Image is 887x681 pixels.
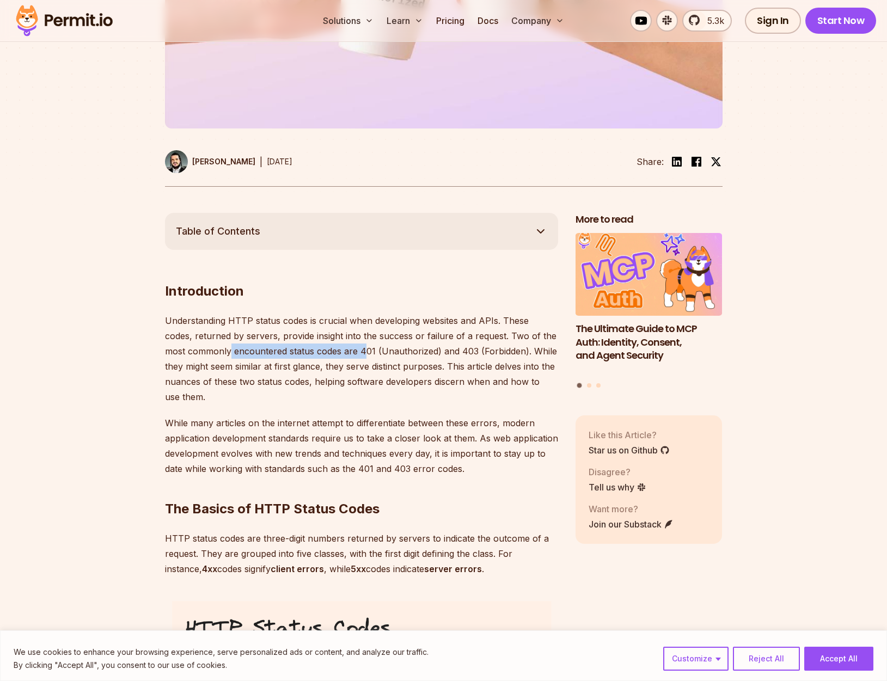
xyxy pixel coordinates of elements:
[576,322,723,363] h3: The Ultimate Guide to MCP Auth: Identity, Consent, and Agent Security
[596,383,601,388] button: Go to slide 3
[165,457,558,518] h2: The Basics of HTTP Status Codes
[637,155,664,168] li: Share:
[176,224,260,239] span: Table of Contents
[589,428,670,441] p: Like this Article?
[192,156,255,167] p: [PERSON_NAME]
[424,563,482,574] strong: server errors
[165,150,188,173] img: Gabriel L. Manor
[165,150,255,173] a: [PERSON_NAME]
[260,155,262,168] div: |
[11,2,118,39] img: Permit logo
[663,647,729,671] button: Customize
[165,213,558,250] button: Table of Contents
[589,444,670,457] a: Star us on Github
[711,156,721,167] img: twitter
[507,10,568,32] button: Company
[733,647,800,671] button: Reject All
[690,155,703,168] img: facebook
[14,646,429,659] p: We use cookies to enhance your browsing experience, serve personalized ads or content, and analyz...
[805,8,877,34] a: Start Now
[271,563,324,574] strong: client errors
[202,563,217,574] strong: 4xx
[165,313,558,404] p: Understanding HTTP status codes is crucial when developing websites and APIs. These codes, return...
[576,233,723,389] div: Posts
[589,481,646,494] a: Tell us why
[576,233,723,316] img: The Ultimate Guide to MCP Auth: Identity, Consent, and Agent Security
[670,155,683,168] img: linkedin
[351,563,366,574] strong: 5xx
[589,502,674,516] p: Want more?
[745,8,801,34] a: Sign In
[432,10,469,32] a: Pricing
[576,233,723,376] a: The Ultimate Guide to MCP Auth: Identity, Consent, and Agent SecurityThe Ultimate Guide to MCP Au...
[804,647,873,671] button: Accept All
[14,659,429,672] p: By clicking "Accept All", you consent to our use of cookies.
[165,531,558,576] p: HTTP status codes are three-digit numbers returned by servers to indicate the outcome of a reques...
[577,383,582,388] button: Go to slide 1
[319,10,378,32] button: Solutions
[701,14,724,27] span: 5.3k
[587,383,591,388] button: Go to slide 2
[267,157,292,166] time: [DATE]
[576,233,723,376] li: 1 of 3
[589,465,646,478] p: Disagree?
[682,10,732,32] a: 5.3k
[382,10,427,32] button: Learn
[589,518,674,531] a: Join our Substack
[576,213,723,226] h2: More to read
[473,10,503,32] a: Docs
[165,239,558,300] h2: Introduction
[165,415,558,476] p: While many articles on the internet attempt to differentiate between these errors, modern applica...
